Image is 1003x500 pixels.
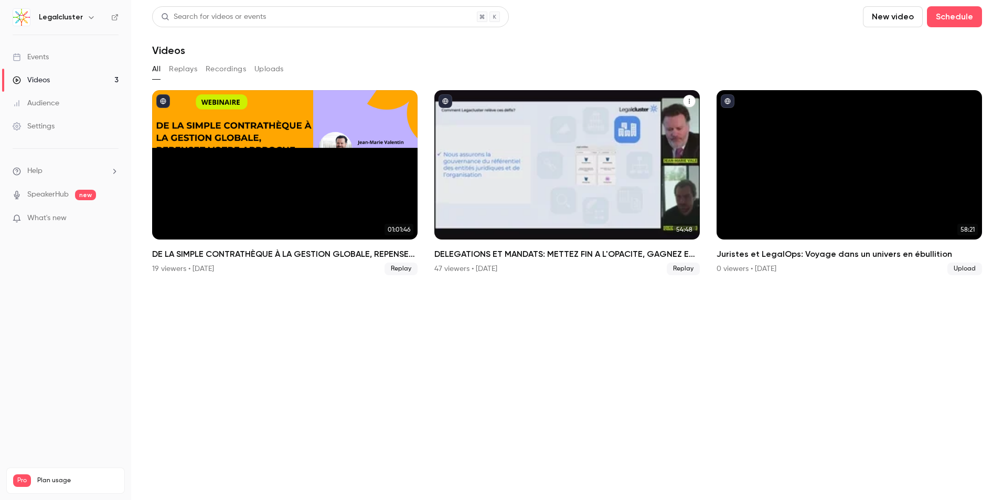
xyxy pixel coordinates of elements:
div: Audience [13,98,59,108]
a: 01:01:46DE LA SIMPLE CONTRATHÈQUE À LA GESTION GLOBALE, REPENSEZ VOTRE APPROCHE DU CONTRAT19 view... [152,90,418,275]
div: 0 viewers • [DATE] [717,264,776,274]
section: Videos [152,6,982,494]
button: Schedule [927,6,982,27]
a: SpeakerHub [27,189,69,200]
span: 54:48 [673,224,696,235]
span: Replay [667,263,700,275]
iframe: Noticeable Trigger [106,214,119,223]
img: Legalcluster [13,9,30,26]
ul: Videos [152,90,982,275]
button: Replays [169,61,197,78]
span: new [75,190,96,200]
h1: Videos [152,44,185,57]
li: Juristes et LegalOps: Voyage dans un univers en ébullition [717,90,982,275]
h2: DELEGATIONS ET MANDATS: METTEZ FIN A L'OPACITE, GAGNEZ EN SECURITE ET EN MAITRISE [434,248,700,260]
a: 54:48DELEGATIONS ET MANDATS: METTEZ FIN A L'OPACITE, GAGNEZ EN SECURITE ET EN MAITRISE47 viewers ... [434,90,700,275]
span: Upload [947,263,982,275]
button: Recordings [206,61,246,78]
div: Search for videos or events [161,12,266,23]
button: All [152,61,161,78]
span: Help [27,166,42,177]
li: DELEGATIONS ET MANDATS: METTEZ FIN A L'OPACITE, GAGNEZ EN SECURITE ET EN MAITRISE [434,90,700,275]
span: What's new [27,213,67,224]
div: 47 viewers • [DATE] [434,264,497,274]
h2: Juristes et LegalOps: Voyage dans un univers en ébullition [717,248,982,260]
h2: DE LA SIMPLE CONTRATHÈQUE À LA GESTION GLOBALE, REPENSEZ VOTRE APPROCHE DU CONTRAT [152,248,418,260]
div: Settings [13,121,55,132]
span: Replay [385,263,418,275]
span: 01:01:46 [385,224,413,235]
div: Events [13,52,49,62]
button: published [721,94,734,108]
button: published [156,94,170,108]
a: 58:21Juristes et LegalOps: Voyage dans un univers en ébullition0 viewers • [DATE]Upload [717,90,982,275]
span: 58:21 [957,224,978,235]
div: Videos [13,75,50,85]
div: 19 viewers • [DATE] [152,264,214,274]
li: DE LA SIMPLE CONTRATHÈQUE À LA GESTION GLOBALE, REPENSEZ VOTRE APPROCHE DU CONTRAT [152,90,418,275]
button: Uploads [254,61,284,78]
button: New video [863,6,923,27]
button: published [439,94,452,108]
li: help-dropdown-opener [13,166,119,177]
span: Plan usage [37,476,118,485]
h6: Legalcluster [39,12,83,23]
span: Pro [13,474,31,487]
